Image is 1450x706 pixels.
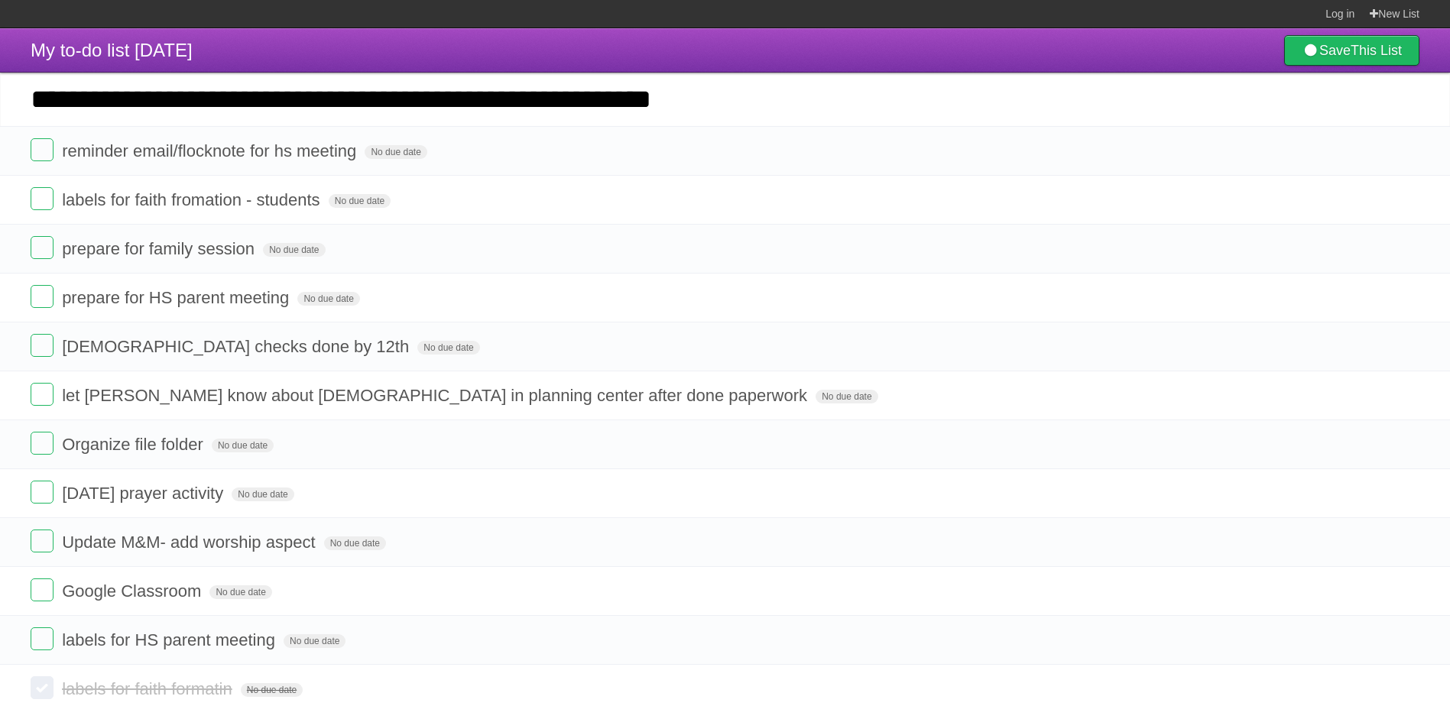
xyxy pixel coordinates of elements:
label: Done [31,383,54,406]
label: Done [31,432,54,455]
span: Google Classroom [62,581,205,601]
span: labels for faith formatin [62,679,236,698]
label: Done [31,334,54,357]
label: Done [31,138,54,161]
span: No due date [816,390,877,403]
span: labels for HS parent meeting [62,630,279,649]
span: No due date [263,243,325,257]
label: Done [31,481,54,504]
span: No due date [209,585,271,599]
span: No due date [212,439,274,452]
span: My to-do list [DATE] [31,40,193,60]
span: Update M&M- add worship aspect [62,533,319,552]
label: Done [31,529,54,552]
span: No due date [297,292,359,306]
span: Organize file folder [62,435,207,454]
span: [DATE] prayer activity [62,484,227,503]
span: reminder email/flocknote for hs meeting [62,141,360,160]
label: Done [31,676,54,699]
label: Done [31,187,54,210]
span: No due date [329,194,391,208]
span: No due date [365,145,427,159]
span: No due date [241,683,303,697]
span: No due date [284,634,345,648]
span: No due date [417,341,479,355]
span: [DEMOGRAPHIC_DATA] checks done by 12th [62,337,413,356]
span: No due date [324,536,386,550]
span: let [PERSON_NAME] know about [DEMOGRAPHIC_DATA] in planning center after done paperwork [62,386,811,405]
b: This List [1351,43,1402,58]
label: Done [31,236,54,259]
a: SaveThis List [1284,35,1419,66]
span: labels for faith fromation - students [62,190,324,209]
label: Done [31,578,54,601]
label: Done [31,627,54,650]
span: No due date [232,487,294,501]
span: prepare for HS parent meeting [62,288,293,307]
span: prepare for family session [62,239,258,258]
label: Done [31,285,54,308]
